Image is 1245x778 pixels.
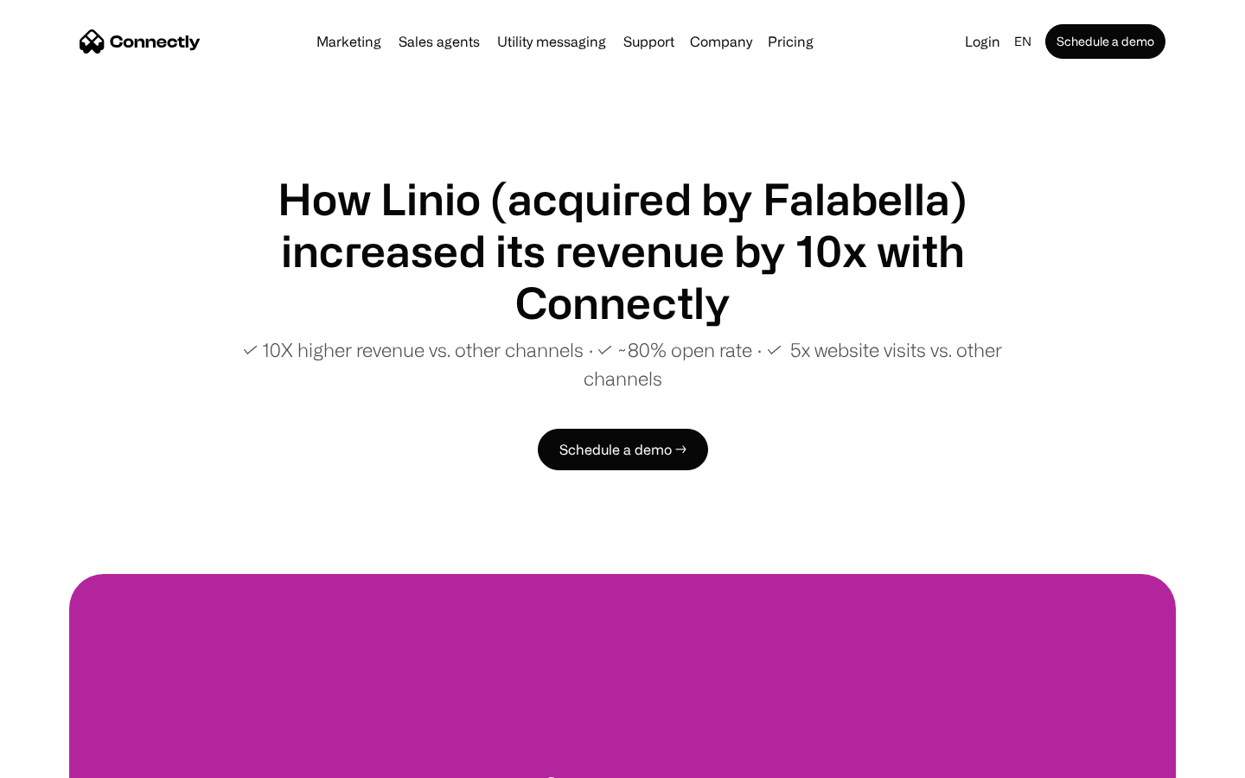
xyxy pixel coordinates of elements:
[490,35,613,48] a: Utility messaging
[958,29,1007,54] a: Login
[392,35,487,48] a: Sales agents
[538,429,708,470] a: Schedule a demo →
[690,29,752,54] div: Company
[761,35,820,48] a: Pricing
[616,35,681,48] a: Support
[17,746,104,772] aside: Language selected: English
[207,335,1037,392] p: ✓ 10X higher revenue vs. other channels ∙ ✓ ~80% open rate ∙ ✓ 5x website visits vs. other channels
[1014,29,1031,54] div: en
[35,748,104,772] ul: Language list
[1045,24,1165,59] a: Schedule a demo
[310,35,388,48] a: Marketing
[207,173,1037,328] h1: How Linio (acquired by Falabella) increased its revenue by 10x with Connectly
